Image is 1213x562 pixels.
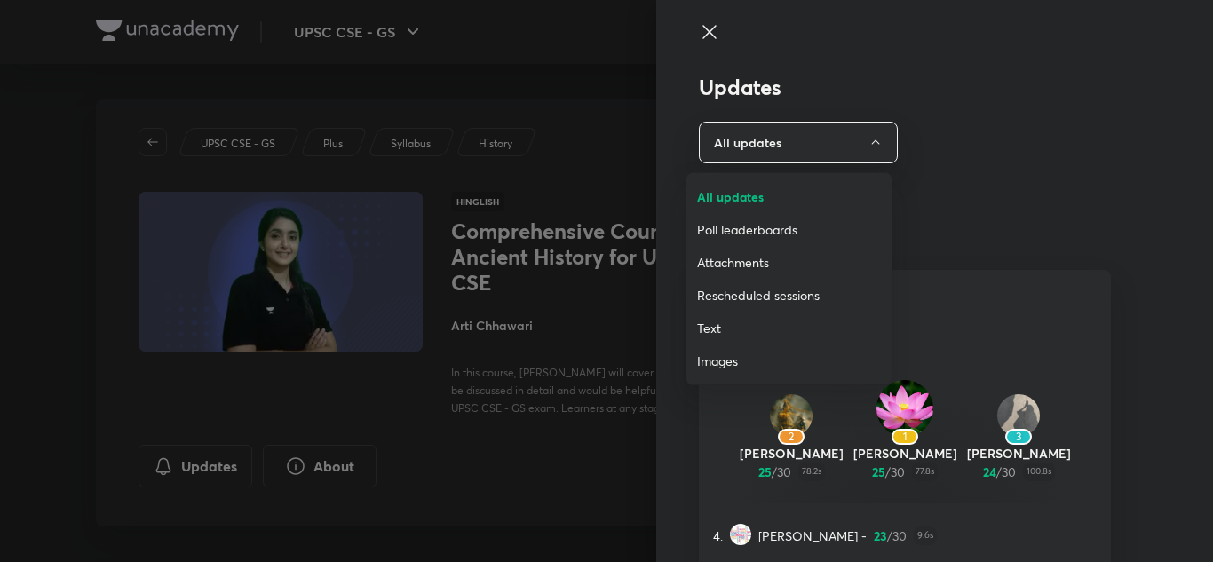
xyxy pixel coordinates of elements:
[697,352,881,370] span: Images
[697,319,881,337] span: Text
[697,286,881,305] span: Rescheduled sessions
[697,187,881,206] span: All updates
[697,253,881,272] span: Attachments
[697,220,881,239] span: Poll leaderboards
